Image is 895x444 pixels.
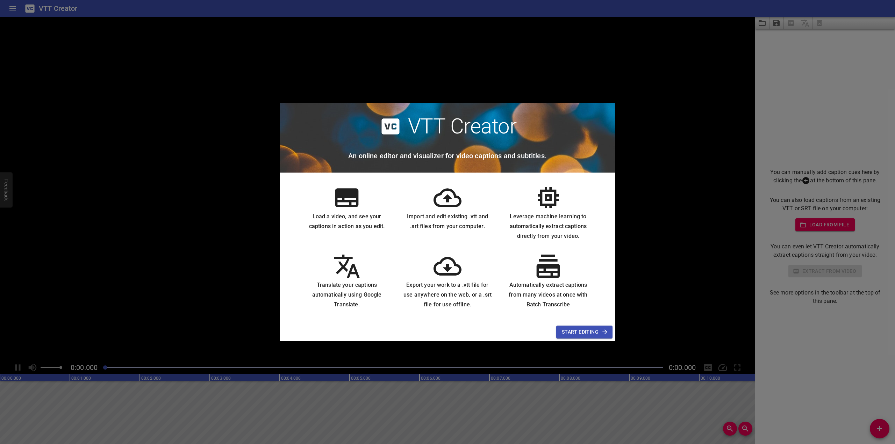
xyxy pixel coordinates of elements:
[302,280,392,310] h6: Translate your captions automatically using Google Translate.
[408,114,517,139] h2: VTT Creator
[348,150,547,161] h6: An online editor and visualizer for video captions and subtitles.
[403,280,492,310] h6: Export your work to a .vtt file for use anywhere on the web, or a .srt file for use offline.
[503,280,593,310] h6: Automatically extract captions from many videos at once with Batch Transcribe
[556,326,613,339] button: Start Editing
[403,212,492,231] h6: Import and edit existing .vtt and .srt files from your computer.
[503,212,593,241] h6: Leverage machine learning to automatically extract captions directly from your video.
[302,212,392,231] h6: Load a video, and see your captions in action as you edit.
[562,328,607,336] span: Start Editing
